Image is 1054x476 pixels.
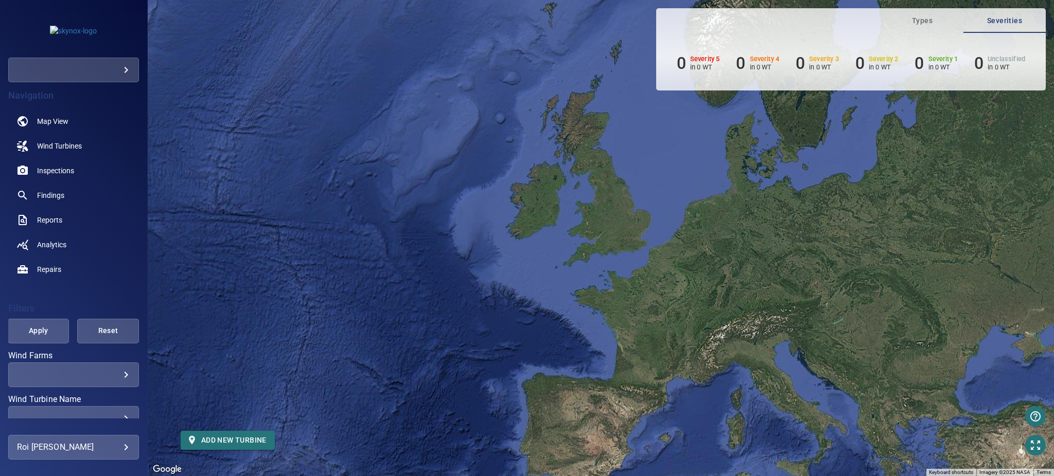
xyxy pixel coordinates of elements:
[8,232,139,257] a: analytics noActive
[8,208,139,232] a: reports noActive
[855,53,899,73] li: Severity 2
[37,166,74,176] span: Inspections
[8,319,69,343] button: Apply
[915,53,958,73] li: Severity 1
[809,56,839,63] h6: Severity 3
[869,56,899,63] h6: Severity 2
[809,63,839,71] p: in 0 WT
[77,319,138,343] button: Reset
[8,90,139,101] h4: Navigation
[988,63,1025,71] p: in 0 WT
[181,431,275,450] button: Add new turbine
[750,63,780,71] p: in 0 WT
[37,190,64,200] span: Findings
[17,439,130,455] div: Roi [PERSON_NAME]
[8,362,139,387] div: Wind Farms
[974,53,983,73] h6: 0
[150,463,184,476] img: Google
[37,264,61,274] span: Repairs
[150,463,184,476] a: Open this area in Google Maps (opens a new window)
[974,53,1025,73] li: Severity Unclassified
[979,469,1030,475] span: Imagery ©2025 NASA
[928,63,958,71] p: in 0 WT
[37,240,66,250] span: Analytics
[8,406,139,431] div: Wind Turbine Name
[929,469,973,476] button: Keyboard shortcuts
[37,116,68,126] span: Map View
[988,56,1025,63] h6: Unclassified
[690,56,720,63] h6: Severity 5
[37,141,82,151] span: Wind Turbines
[8,134,139,158] a: windturbines noActive
[90,324,126,337] span: Reset
[37,215,62,225] span: Reports
[869,63,899,71] p: in 0 WT
[796,53,839,73] li: Severity 3
[1037,469,1051,475] a: Terms (opens in new tab)
[855,53,865,73] h6: 0
[796,53,805,73] h6: 0
[8,58,139,82] div: skynox
[8,109,139,134] a: map noActive
[915,53,924,73] h6: 0
[8,183,139,208] a: findings noActive
[690,63,720,71] p: in 0 WT
[8,158,139,183] a: inspections noActive
[970,14,1040,27] span: Severities
[8,352,139,360] label: Wind Farms
[8,303,139,314] h4: Filters
[736,53,745,73] h6: 0
[50,26,97,36] img: skynox-logo
[887,14,957,27] span: Types
[21,324,56,337] span: Apply
[677,53,686,73] h6: 0
[8,395,139,404] label: Wind Turbine Name
[736,53,779,73] li: Severity 4
[677,53,720,73] li: Severity 5
[8,257,139,282] a: repairs noActive
[189,434,267,447] span: Add new turbine
[928,56,958,63] h6: Severity 1
[750,56,780,63] h6: Severity 4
